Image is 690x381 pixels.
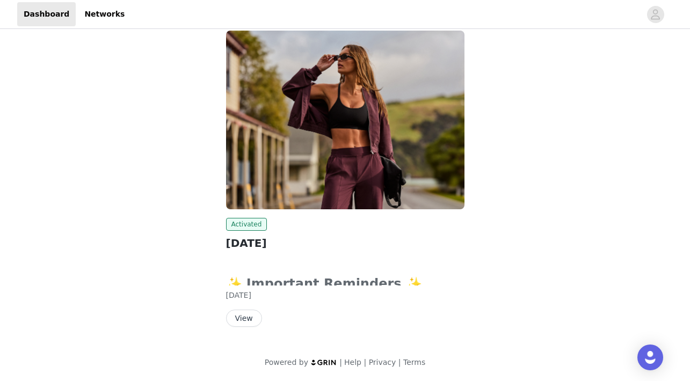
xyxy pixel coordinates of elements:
[78,2,131,26] a: Networks
[226,314,262,323] a: View
[226,31,464,209] img: Fabletics
[226,310,262,327] button: View
[339,358,342,367] span: |
[650,6,660,23] div: avatar
[226,276,429,291] strong: ✨ Important Reminders ✨
[398,358,401,367] span: |
[344,358,361,367] a: Help
[637,345,663,370] div: Open Intercom Messenger
[369,358,396,367] a: Privacy
[364,358,366,367] span: |
[17,2,76,26] a: Dashboard
[226,235,464,251] h2: [DATE]
[265,358,308,367] span: Powered by
[310,359,337,366] img: logo
[226,218,267,231] span: Activated
[226,291,251,299] span: [DATE]
[403,358,425,367] a: Terms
